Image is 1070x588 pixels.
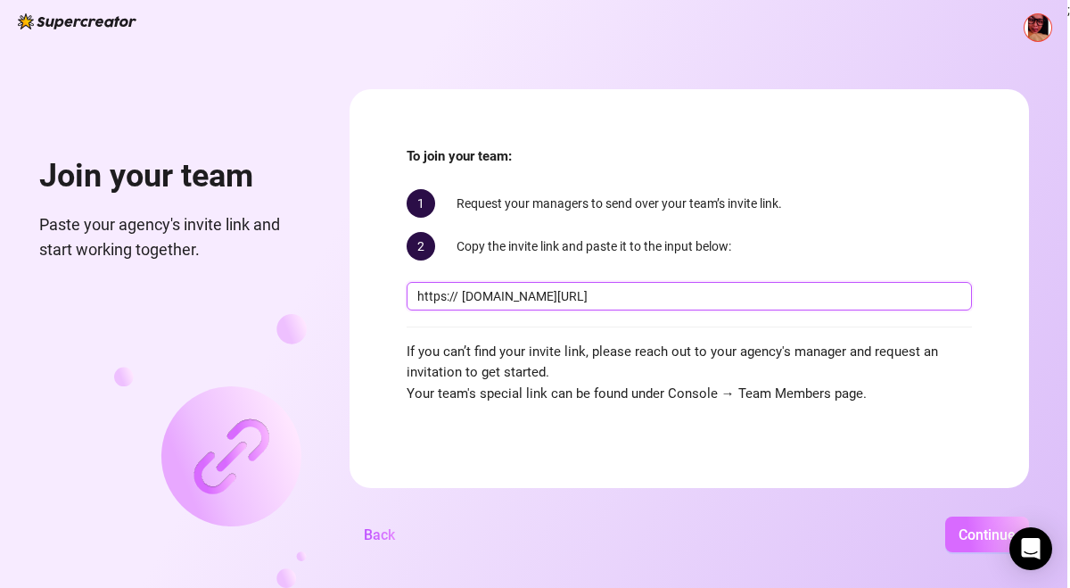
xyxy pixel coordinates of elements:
span: 1 [407,189,435,218]
img: logo [18,13,136,29]
strong: To join your team: [407,148,512,164]
h1: Join your team [39,157,307,196]
img: ACg8ocIGgSdeOf5XJ5a5vTdD9vUlAU4tEt7uY7ffxfQy8h0Ea2CvEUrP=s96-c [1025,14,1051,41]
input: console.supercreator.app/invite?code=1234 [462,286,961,306]
div: Request your managers to send over your team’s invite link. [407,189,972,218]
span: If you can’t find your invite link, please reach out to your agency's manager and request an invi... [407,342,972,405]
span: Continue [959,526,1016,543]
div: Copy the invite link and paste it to the input below: [407,232,972,261]
button: Continue [945,517,1029,552]
button: Back [350,517,409,552]
span: https:// [417,286,458,306]
span: 2 [407,232,435,261]
span: Back [364,526,395,543]
div: Open Intercom Messenger [1009,527,1052,570]
span: Paste your agency's invite link and start working together. [39,212,307,263]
